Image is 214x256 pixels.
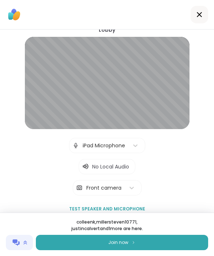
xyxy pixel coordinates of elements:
button: Join now [36,235,208,250]
span: Join now [108,239,128,246]
button: chat [6,235,33,250]
img: Camera [76,181,83,195]
span: Test speaker and microphone [69,206,145,212]
img: Microphone [72,138,79,153]
button: Test speaker and microphone [66,201,148,217]
div: iPad Microphone [83,142,125,150]
img: ShareWell Logomark [12,238,20,247]
img: chat [23,240,27,245]
span: No Local Audio [92,163,129,170]
p: colleenk , millersteven10771 , justincalvert and 1 more are here. [66,219,148,232]
h1: Lobby [99,26,115,34]
img: ShareWell Logomark [131,240,136,244]
div: Front camera [86,184,121,192]
img: ShareWell Logo [6,6,23,23]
